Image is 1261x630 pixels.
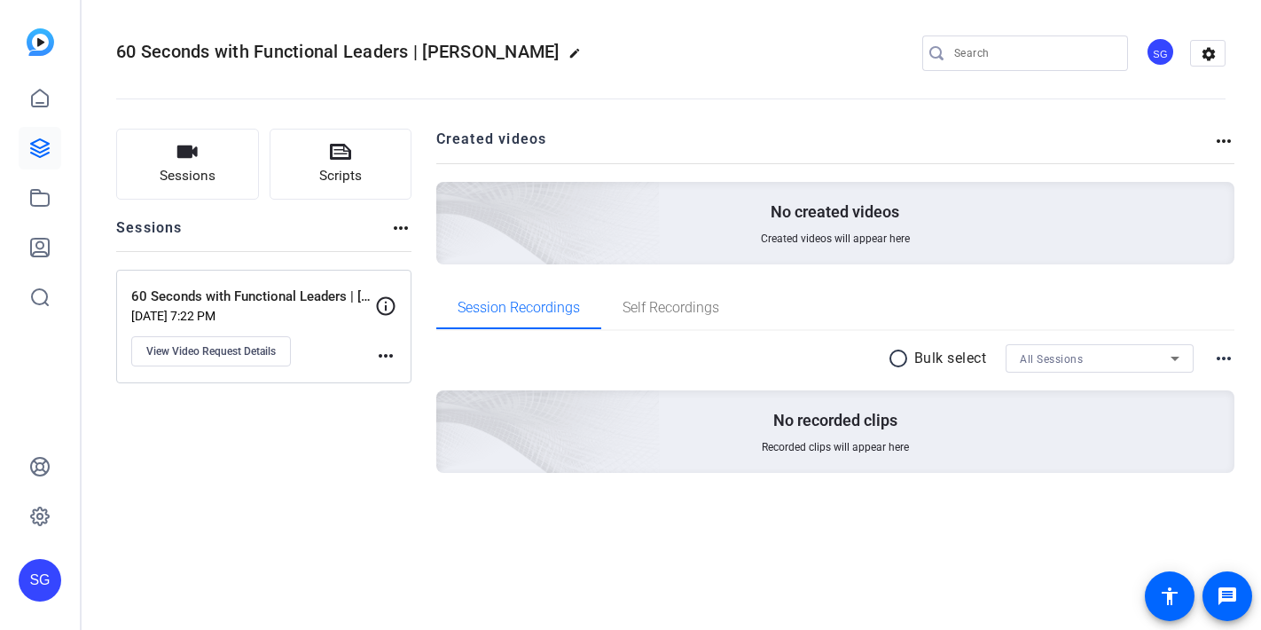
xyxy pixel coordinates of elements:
[458,301,580,315] span: Session Recordings
[1191,41,1226,67] mat-icon: settings
[131,336,291,366] button: View Video Request Details
[160,166,215,186] span: Sessions
[116,217,183,251] h2: Sessions
[131,287,375,307] p: 60 Seconds with Functional Leaders | [PERSON_NAME]
[1146,37,1177,68] ngx-avatar: Sarovar Ghissing
[319,166,362,186] span: Scripts
[914,348,987,369] p: Bulk select
[888,348,914,369] mat-icon: radio_button_unchecked
[27,28,54,56] img: blue-gradient.svg
[238,6,661,391] img: Creted videos background
[131,309,375,323] p: [DATE] 7:22 PM
[771,201,899,223] p: No created videos
[762,440,909,454] span: Recorded clips will appear here
[1213,130,1234,152] mat-icon: more_horiz
[623,301,719,315] span: Self Recordings
[773,410,897,431] p: No recorded clips
[1159,586,1180,607] mat-icon: accessibility
[954,43,1114,64] input: Search
[270,129,412,200] button: Scripts
[1213,348,1234,369] mat-icon: more_horiz
[761,232,910,246] span: Created videos will appear here
[238,215,661,600] img: embarkstudio-empty-session.png
[375,345,396,366] mat-icon: more_horiz
[390,217,411,239] mat-icon: more_horiz
[1217,586,1238,607] mat-icon: message
[116,41,560,62] span: 60 Seconds with Functional Leaders | [PERSON_NAME]
[568,47,590,68] mat-icon: edit
[1020,353,1083,366] span: All Sessions
[146,344,276,358] span: View Video Request Details
[19,559,61,602] div: SG
[116,129,259,200] button: Sessions
[1146,37,1175,67] div: SG
[436,129,1214,163] h2: Created videos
